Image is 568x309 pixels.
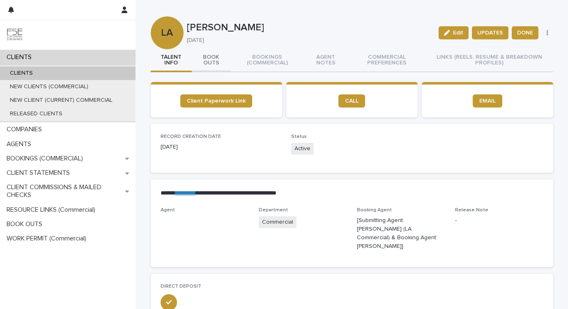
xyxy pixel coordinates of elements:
[512,26,538,39] button: DONE
[7,27,23,43] img: 9JgRvJ3ETPGCJDhvPVA5
[338,94,365,108] a: CALL
[472,26,508,39] button: UPDATES
[259,216,297,228] span: Commercial
[473,94,502,108] a: EMAIL
[3,183,125,199] p: CLIENT COMMISSIONS & MAILED CHECKS
[3,220,49,228] p: BOOK OUTS
[304,49,348,72] button: AGENT NOTES
[3,110,69,117] p: RELEASED CLIENTS
[3,169,76,177] p: CLIENT STATEMENTS
[3,140,38,148] p: AGENTS
[3,83,95,90] p: NEW CLIENTS (COMMERCIAL)
[345,98,359,104] span: CALL
[161,208,175,213] span: Agent
[3,70,39,77] p: CLIENTS
[3,53,38,61] p: CLIENTS
[348,49,426,72] button: COMMERCIAL PREFERENCES
[187,98,246,104] span: Client Paperwork Link
[161,134,221,139] span: RECORD CREATION DATE
[3,235,93,243] p: WORK PERMIT (Commercial)
[426,49,553,72] button: LINKS (REELS, RESUME & BREAKDOWN PROFILES)
[3,155,90,163] p: BOOKINGS (COMMERCIAL)
[180,94,252,108] a: Client Paperwork Link
[231,49,304,72] button: BOOKINGS (COMMERCIAL)
[455,208,488,213] span: Release Note
[517,29,533,37] span: DONE
[455,216,543,225] p: -
[161,143,282,151] p: [DATE]
[291,143,314,155] span: Active
[187,37,429,44] p: [DATE]
[161,284,201,289] span: DIRECT DEPOSIT
[453,30,463,36] span: Edit
[477,29,503,37] span: UPDATES
[479,98,496,104] span: EMAIL
[357,208,392,213] span: Booking Agent
[3,97,119,104] p: NEW CLIENT (CURRENT) COMMERCIAL
[192,49,231,72] button: BOOK OUTS
[439,26,469,39] button: Edit
[357,216,445,250] p: [Submitting Agent: [PERSON_NAME] (LA Commercial) & Booking Agent: [PERSON_NAME]]
[187,22,432,34] p: [PERSON_NAME]
[3,206,102,214] p: RESOURCE LINKS (Commercial)
[3,126,48,133] p: COMPANIES
[259,208,288,213] span: Department
[151,49,192,72] button: TALENT INFO
[291,134,307,139] span: Status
